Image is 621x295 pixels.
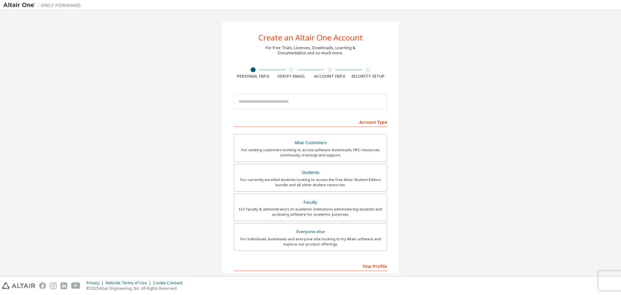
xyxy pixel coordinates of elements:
[272,74,311,79] div: Verify Email
[238,198,383,207] div: Faculty
[153,280,186,286] div: Cookie Consent
[238,138,383,147] div: Altair Customers
[238,207,383,217] div: For faculty & administrators of academic institutions administering students and accessing softwa...
[71,282,81,289] img: youtube.svg
[234,74,272,79] div: Personal Info
[86,286,186,291] p: © 2025 Altair Engineering, Inc. All Rights Reserved.
[60,282,67,289] img: linkedin.svg
[50,282,57,289] img: instagram.svg
[39,282,46,289] img: facebook.svg
[105,280,153,286] div: Website Terms of Use
[238,227,383,236] div: Everyone else
[2,282,35,289] img: altair_logo.svg
[234,117,387,127] div: Account Type
[238,168,383,177] div: Students
[310,74,349,79] div: Account Info
[258,34,363,41] div: Create an Altair One Account
[238,177,383,187] div: For currently enrolled students looking to access the free Altair Student Edition bundle and all ...
[238,147,383,158] div: For existing customers looking to access software downloads, HPC resources, community, trainings ...
[349,74,387,79] div: Security Setup
[238,236,383,247] div: For individuals, businesses and everyone else looking to try Altair software and explore our prod...
[266,45,355,56] div: For Free Trials, Licenses, Downloads, Learning & Documentation and so much more.
[3,2,84,8] img: Altair One
[86,280,105,286] div: Privacy
[234,261,387,271] div: Your Profile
